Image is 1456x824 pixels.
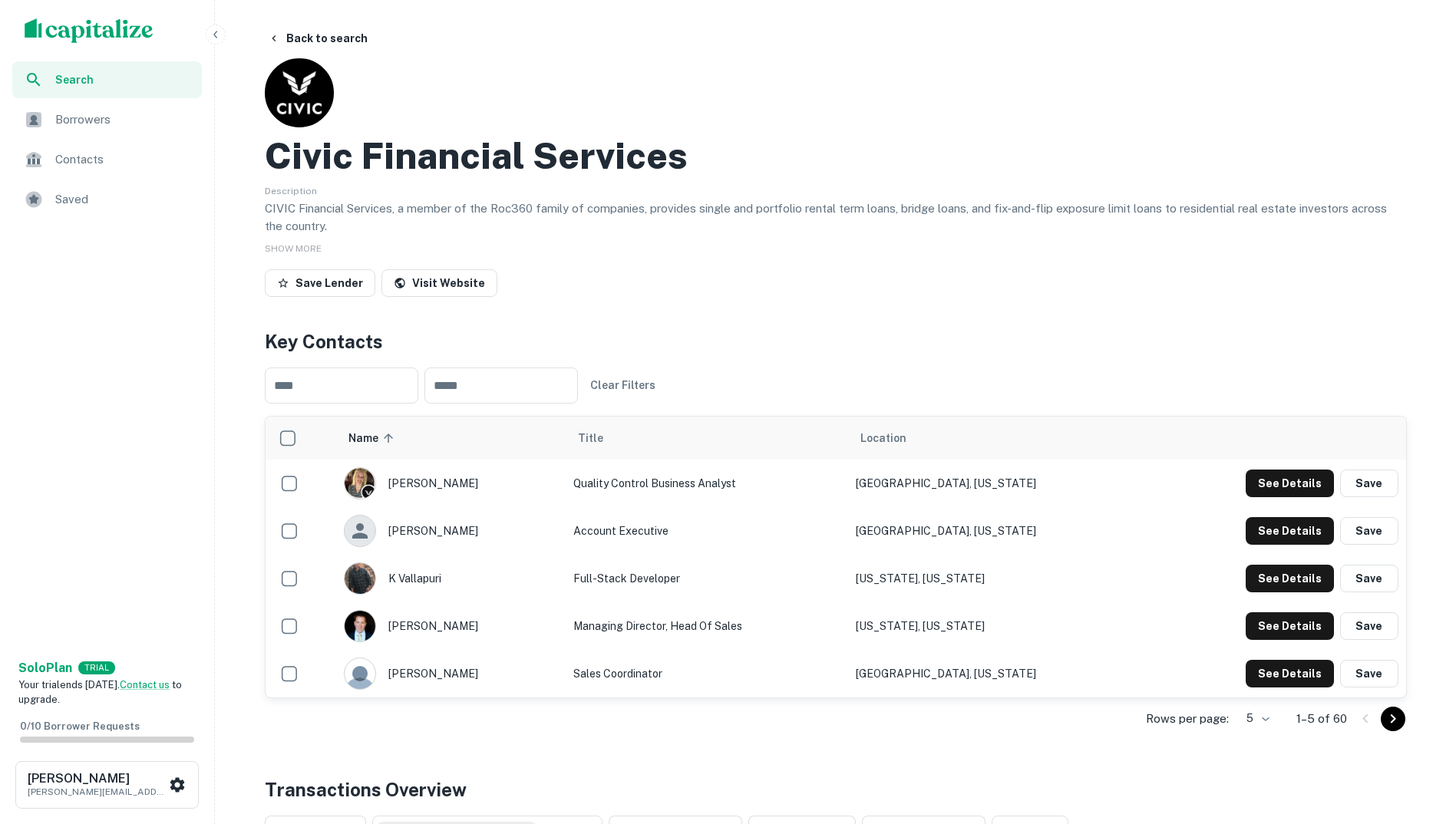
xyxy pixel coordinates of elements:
button: See Details [1246,470,1334,497]
td: Sales Coordinator [566,650,848,697]
button: Save Lender [265,269,375,297]
span: Contacts [55,150,193,169]
strong: Solo Plan [18,661,72,675]
a: Search [12,61,202,98]
button: See Details [1246,565,1334,592]
span: Name [348,429,398,447]
h6: [PERSON_NAME] [28,773,166,785]
button: Back to search [262,25,374,52]
span: Saved [55,190,193,209]
a: Saved [12,181,202,218]
div: TRIAL [78,661,115,674]
span: 0 / 10 Borrower Requests [20,720,140,732]
button: [PERSON_NAME][PERSON_NAME][EMAIL_ADDRESS][PERSON_NAME][DOMAIN_NAME] [15,761,199,809]
td: [GEOGRAPHIC_DATA], [US_STATE] [848,650,1148,697]
div: [PERSON_NAME] [344,467,558,499]
div: [PERSON_NAME] [344,658,558,690]
p: Rows per page: [1146,710,1229,728]
h2: Civic Financial Services [265,133,688,178]
button: Save [1340,612,1398,640]
button: Save [1340,470,1398,497]
td: Account Executive [566,507,848,555]
img: 9c8pery4andzj6ohjkjp54ma2 [345,658,375,689]
span: Your trial ends [DATE]. to upgrade. [18,679,182,706]
button: Save [1340,660,1398,687]
img: 1692887339200 [345,563,375,594]
p: 1–5 of 60 [1296,710,1347,728]
iframe: Chat Widget [1379,652,1456,726]
span: Search [55,71,193,88]
div: k vallapuri [344,562,558,595]
img: capitalize-logo.png [25,18,154,43]
th: Location [848,417,1148,460]
p: [PERSON_NAME][EMAIL_ADDRESS][PERSON_NAME][DOMAIN_NAME] [28,785,166,799]
div: 5 [1235,707,1272,730]
th: Title [566,417,848,460]
th: Name [336,417,566,460]
h4: Transactions Overview [265,776,467,803]
a: Contact us [120,679,170,691]
a: SoloPlan [18,659,72,677]
button: See Details [1246,517,1334,545]
button: Clear Filters [584,371,662,399]
button: See Details [1246,660,1334,687]
h4: Key Contacts [265,328,1407,355]
a: Visit Website [381,269,497,297]
img: 1675356643166 [345,468,375,499]
td: Quality Control Business Analyst [566,460,848,507]
div: [PERSON_NAME] [344,610,558,642]
button: See Details [1246,612,1334,640]
div: scrollable content [266,417,1406,697]
span: Borrowers [55,110,193,129]
span: Title [578,429,623,447]
td: Full-stack Developer [566,555,848,602]
td: [GEOGRAPHIC_DATA], [US_STATE] [848,507,1148,555]
button: Save [1340,565,1398,592]
span: Description [265,186,317,196]
td: [US_STATE], [US_STATE] [848,602,1148,650]
p: CIVIC Financial Services, a member of the Roc360 family of companies, provides single and portfol... [265,199,1407,236]
a: Contacts [12,141,202,178]
div: [PERSON_NAME] [344,515,558,547]
button: Save [1340,517,1398,545]
a: Borrowers [12,101,202,138]
img: 1681575477146 [345,611,375,641]
td: [GEOGRAPHIC_DATA], [US_STATE] [848,460,1148,507]
span: Location [860,429,906,447]
td: [US_STATE], [US_STATE] [848,555,1148,602]
span: SHOW MORE [265,243,322,254]
td: Managing Director, Head of Sales [566,602,848,650]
